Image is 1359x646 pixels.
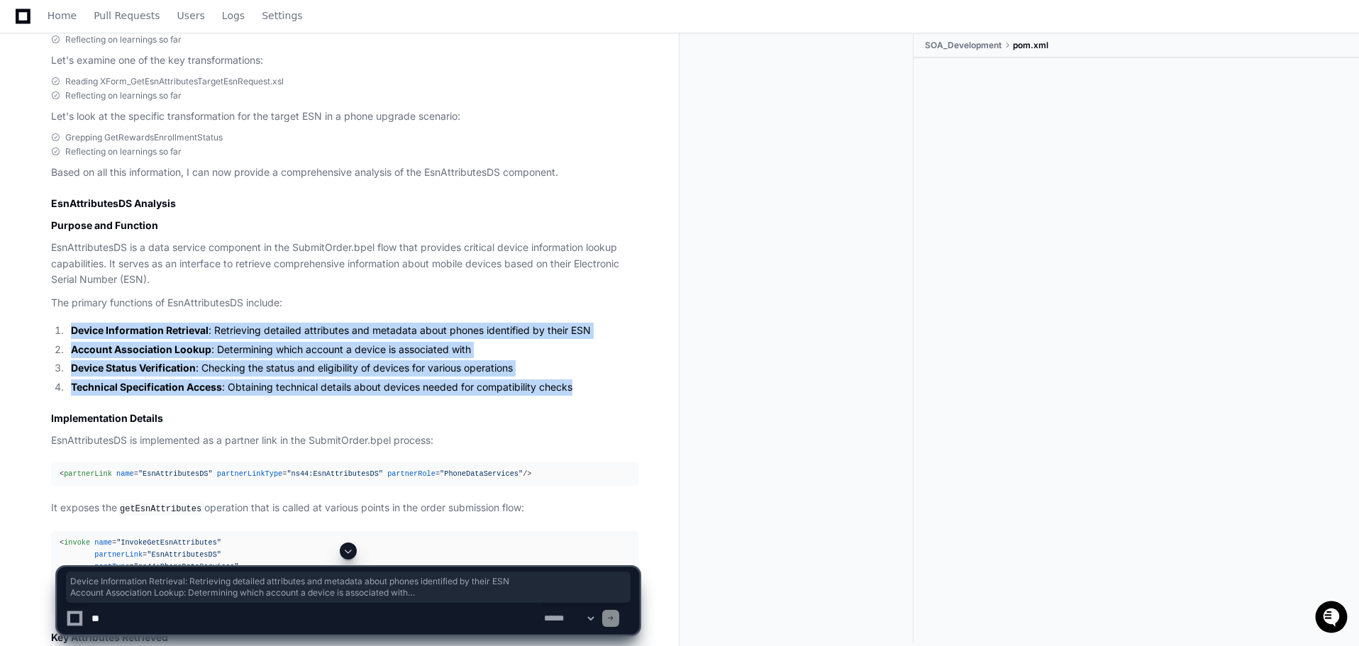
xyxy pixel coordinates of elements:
[14,177,37,199] img: Sivanandan EM
[51,52,639,69] p: Let's examine one of the key transformations:
[48,120,185,131] div: We're offline, we'll be back soon
[14,106,40,131] img: 1736555170064-99ba0984-63c1-480f-8ee9-699278ef63ed
[51,500,639,517] p: It exposes the operation that is called at various points in the order submission flow:
[14,14,43,43] img: PlayerZero
[51,295,639,311] p: The primary functions of EsnAttributesDS include:
[48,106,233,120] div: Start new chat
[138,469,213,478] span: "EsnAttributesDS"
[116,469,134,478] span: name
[1013,40,1048,51] span: pom.xml
[287,469,383,478] span: "ns44:EsnAttributesDS"
[67,323,639,339] li: : Retrieving detailed attributes and metadata about phones identified by their ESN
[51,165,639,181] p: Based on all this information, I can now provide a comprehensive analysis of the EsnAttributesDS ...
[67,342,639,358] li: : Determining which account a device is associated with
[71,362,196,374] strong: Device Status Verification
[100,221,172,233] a: Powered byPylon
[60,469,531,478] span: < = = = />
[51,240,639,288] p: EsnAttributesDS is a data service component in the SubmitOrder.bpel flow that provides critical d...
[14,155,95,166] div: Past conversations
[117,503,204,516] code: getEsnAttributes
[925,40,1002,51] span: SOA_Development
[118,190,123,201] span: •
[217,469,282,478] span: partnerLinkType
[51,108,639,125] p: Let's look at the specific transformation for the target ESN in a phone upgrade scenario:
[51,218,639,233] h3: Purpose and Function
[71,343,211,355] strong: Account Association Lookup
[141,222,172,233] span: Pylon
[67,379,639,396] li: : Obtaining technical details about devices needed for compatibility checks
[65,132,223,143] span: Grepping GetRewardsEnrollmentStatus
[71,381,222,393] strong: Technical Specification Access
[65,76,284,87] span: Reading XForm_GetEsnAttributesTargetEsnRequest.xsl
[44,190,115,201] span: [PERSON_NAME]
[65,146,182,157] span: Reflecting on learnings so far
[51,433,639,449] p: EsnAttributesDS is implemented as a partner link in the SubmitOrder.bpel process:
[64,469,112,478] span: partnerLink
[222,11,245,20] span: Logs
[387,469,436,478] span: partnerRole
[60,538,339,608] span: < = = = = = = />
[67,360,639,377] li: : Checking the status and eligibility of devices for various operations
[126,190,155,201] span: [DATE]
[1314,599,1352,637] iframe: Open customer support
[440,469,523,478] span: "PhoneDataServices"
[48,11,77,20] span: Home
[94,538,112,547] span: name
[71,324,209,336] strong: Device Information Retrieval
[177,11,205,20] span: Users
[51,411,639,425] h3: Implementation Details
[262,11,302,20] span: Settings
[116,538,221,547] span: "InvokeGetEsnAttributes"
[14,57,258,79] div: Welcome
[94,11,160,20] span: Pull Requests
[241,110,258,127] button: Start new chat
[64,538,90,547] span: invoke
[51,196,639,211] h2: EsnAttributesDS Analysis
[65,34,182,45] span: Reflecting on learnings so far
[65,90,182,101] span: Reflecting on learnings so far
[220,152,258,169] button: See all
[70,576,626,598] span: Device Information Retrieval: Retrieving detailed attributes and metadata about phones identified...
